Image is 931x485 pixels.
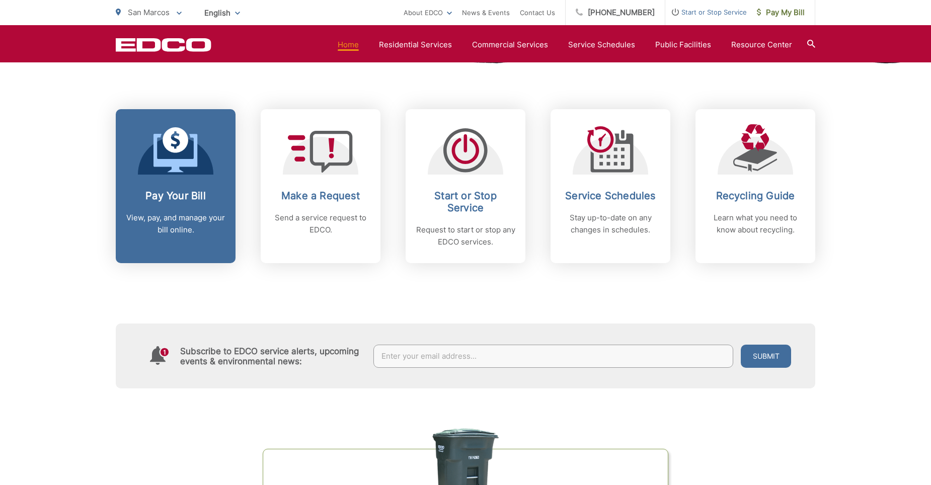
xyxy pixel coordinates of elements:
[568,39,635,51] a: Service Schedules
[197,4,248,22] span: English
[338,39,359,51] a: Home
[561,190,660,202] h2: Service Schedules
[757,7,805,19] span: Pay My Bill
[128,8,170,17] span: San Marcos
[695,109,815,263] a: Recycling Guide Learn what you need to know about recycling.
[561,212,660,236] p: Stay up-to-date on any changes in schedules.
[462,7,510,19] a: News & Events
[271,190,370,202] h2: Make a Request
[706,212,805,236] p: Learn what you need to know about recycling.
[731,39,792,51] a: Resource Center
[551,109,670,263] a: Service Schedules Stay up-to-date on any changes in schedules.
[116,109,236,263] a: Pay Your Bill View, pay, and manage your bill online.
[655,39,711,51] a: Public Facilities
[379,39,452,51] a: Residential Services
[404,7,452,19] a: About EDCO
[126,190,225,202] h2: Pay Your Bill
[373,345,734,368] input: Enter your email address...
[116,38,211,52] a: EDCD logo. Return to the homepage.
[741,345,791,368] button: Submit
[271,212,370,236] p: Send a service request to EDCO.
[180,346,363,366] h4: Subscribe to EDCO service alerts, upcoming events & environmental news:
[261,109,380,263] a: Make a Request Send a service request to EDCO.
[520,7,555,19] a: Contact Us
[416,190,515,214] h2: Start or Stop Service
[706,190,805,202] h2: Recycling Guide
[472,39,548,51] a: Commercial Services
[416,224,515,248] p: Request to start or stop any EDCO services.
[126,212,225,236] p: View, pay, and manage your bill online.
